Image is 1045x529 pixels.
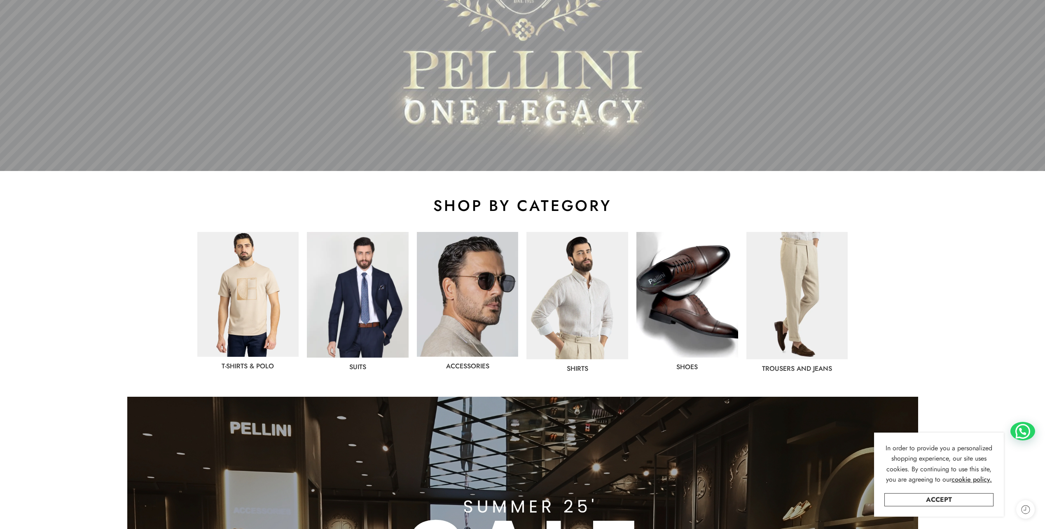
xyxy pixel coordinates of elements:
[197,196,848,215] h2: shop by category
[676,362,698,372] a: shoes
[349,362,366,372] a: Suits
[884,493,994,506] a: Accept
[886,443,992,485] span: In order to provide you a personalized shopping experience, our site uses cookies. By continuing ...
[222,361,274,371] a: T-Shirts & Polo
[567,364,588,373] a: Shirts
[951,474,992,485] a: cookie policy.
[446,361,489,371] a: Accessories
[762,364,832,373] a: Trousers and jeans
